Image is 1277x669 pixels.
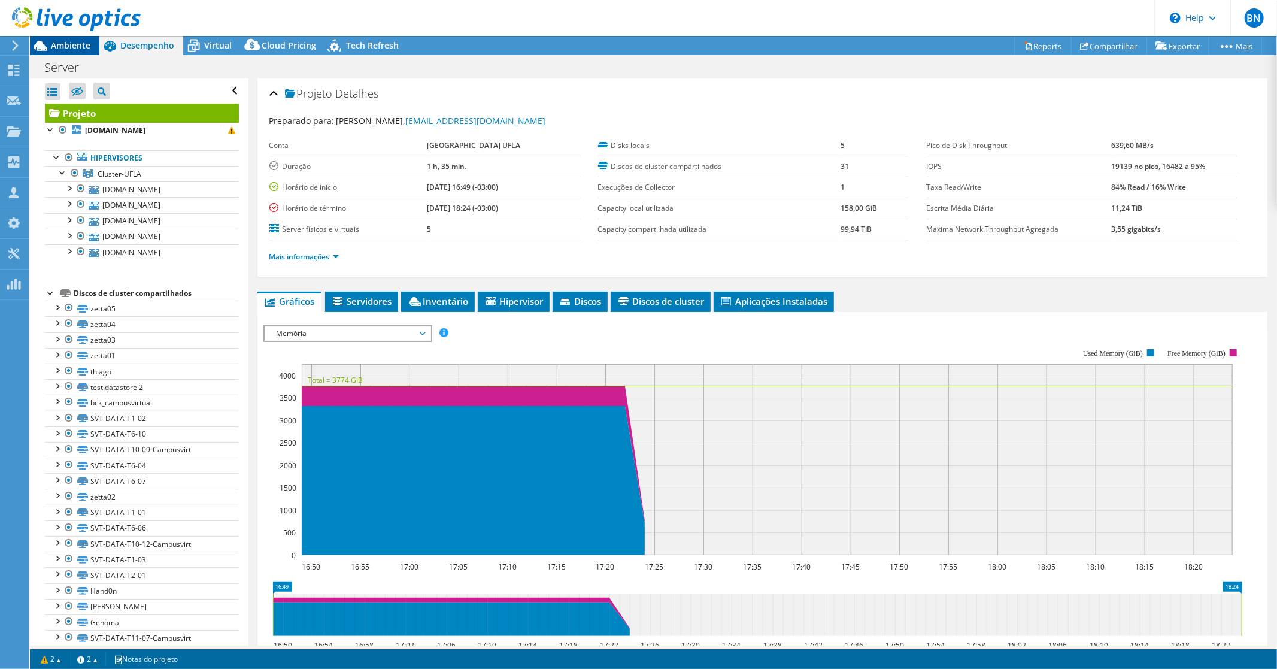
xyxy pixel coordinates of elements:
[45,379,239,395] a: test datastore 2
[1008,640,1026,650] text: 18:02
[331,295,392,307] span: Servidores
[598,181,841,193] label: Execuções de Collector
[1071,37,1147,55] a: Compartilhar
[1209,37,1262,55] a: Mais
[85,125,145,135] b: [DOMAIN_NAME]
[302,562,320,572] text: 16:50
[407,295,469,307] span: Inventário
[45,348,239,364] a: zetta01
[271,326,424,341] span: Memória
[396,640,414,650] text: 17:02
[484,295,544,307] span: Hipervisor
[1184,562,1203,572] text: 18:20
[967,640,985,650] text: 17:58
[74,286,239,301] div: Discos de cluster compartilhados
[841,224,872,234] b: 99,94 TiB
[1086,562,1105,572] text: 18:10
[355,640,374,650] text: 16:58
[722,640,741,650] text: 17:34
[427,140,520,150] b: [GEOGRAPHIC_DATA] UFLA
[314,640,333,650] text: 16:54
[1130,640,1149,650] text: 18:14
[559,295,602,307] span: Discos
[39,61,98,74] h1: Server
[927,161,1112,172] label: IOPS
[518,640,537,650] text: 17:14
[45,104,239,123] a: Projeto
[1112,161,1206,171] b: 19139 no pico, 16482 a 95%
[598,161,841,172] label: Discos de cluster compartilhados
[841,203,877,213] b: 158,00 GiB
[45,197,239,213] a: [DOMAIN_NAME]
[1112,224,1161,234] b: 3,55 gigabits/s
[720,295,828,307] span: Aplicações Instaladas
[269,223,427,235] label: Server físicos e virtuais
[45,244,239,260] a: [DOMAIN_NAME]
[804,640,823,650] text: 17:42
[1245,8,1264,28] span: BN
[478,640,496,650] text: 17:10
[269,252,339,262] a: Mais informações
[45,567,239,583] a: SVT-DATA-T2-01
[45,181,239,197] a: [DOMAIN_NAME]
[262,40,316,51] span: Cloud Pricing
[285,88,333,100] span: Projeto
[280,461,296,471] text: 2000
[841,562,860,572] text: 17:45
[596,562,614,572] text: 17:20
[841,161,849,171] b: 31
[1170,13,1181,23] svg: \n
[45,213,239,229] a: [DOMAIN_NAME]
[1112,140,1154,150] b: 639,60 MB/s
[763,640,782,650] text: 17:38
[280,416,296,426] text: 3000
[45,123,239,138] a: [DOMAIN_NAME]
[336,115,546,126] span: [PERSON_NAME],
[283,528,296,538] text: 500
[269,202,427,214] label: Horário de término
[45,411,239,426] a: SVT-DATA-T1-02
[308,375,363,385] text: Total = 3774 GiB
[32,652,69,667] a: 2
[1090,640,1108,650] text: 18:10
[1048,640,1067,650] text: 18:06
[120,40,174,51] span: Desempenho
[280,505,296,516] text: 1000
[45,536,239,552] a: SVT-DATA-T10-12-Campusvirt
[939,562,957,572] text: 17:55
[427,224,431,234] b: 5
[45,364,239,379] a: thiago
[927,223,1112,235] label: Maxima Network Throughput Agregada
[427,203,498,213] b: [DATE] 18:24 (-03:00)
[45,442,239,458] a: SVT-DATA-T10-09-Campusvirt
[98,169,141,179] span: Cluster-UFLA
[45,473,239,489] a: SVT-DATA-T6-07
[45,229,239,244] a: [DOMAIN_NAME]
[845,640,863,650] text: 17:46
[841,182,845,192] b: 1
[1112,182,1187,192] b: 84% Read / 16% Write
[269,181,427,193] label: Horário de início
[449,562,468,572] text: 17:05
[617,295,705,307] span: Discos de cluster
[204,40,232,51] span: Virtual
[45,395,239,410] a: bck_campusvirtual
[645,562,663,572] text: 17:25
[292,550,296,561] text: 0
[1167,349,1226,358] text: Free Memory (GiB)
[841,140,845,150] b: 5
[598,140,841,152] label: Disks locais
[45,166,239,181] a: Cluster-UFLA
[927,140,1112,152] label: Pico de Disk Throughput
[51,40,90,51] span: Ambiente
[547,562,566,572] text: 17:15
[269,140,427,152] label: Conta
[598,202,841,214] label: Capacity local utilizada
[69,652,106,667] a: 2
[927,181,1112,193] label: Taxa Read/Write
[105,652,186,667] a: Notas do projeto
[1083,349,1143,358] text: Used Memory (GiB)
[427,161,466,171] b: 1 h, 35 min.
[351,562,369,572] text: 16:55
[45,150,239,166] a: Hipervisores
